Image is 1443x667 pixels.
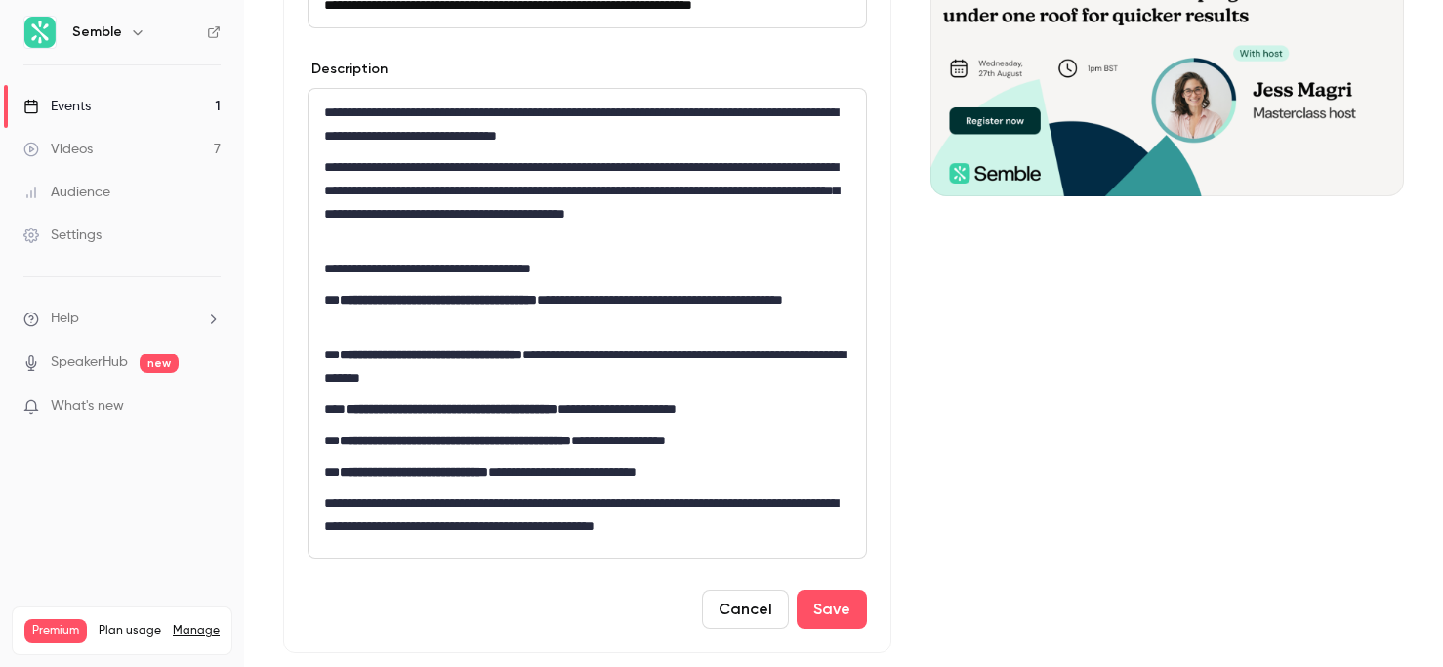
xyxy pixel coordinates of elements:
button: Cancel [702,590,789,629]
label: Description [308,60,388,79]
h6: Semble [72,22,122,42]
span: new [140,354,179,373]
div: Audience [23,183,110,202]
span: Plan usage [99,623,161,639]
span: Help [51,309,79,329]
div: editor [309,89,866,558]
li: help-dropdown-opener [23,309,221,329]
span: What's new [51,396,124,417]
div: Settings [23,226,102,245]
section: description [308,88,867,559]
a: SpeakerHub [51,353,128,373]
img: Semble [24,17,56,48]
button: Save [797,590,867,629]
a: Manage [173,623,220,639]
div: Videos [23,140,93,159]
div: Events [23,97,91,116]
span: Premium [24,619,87,643]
